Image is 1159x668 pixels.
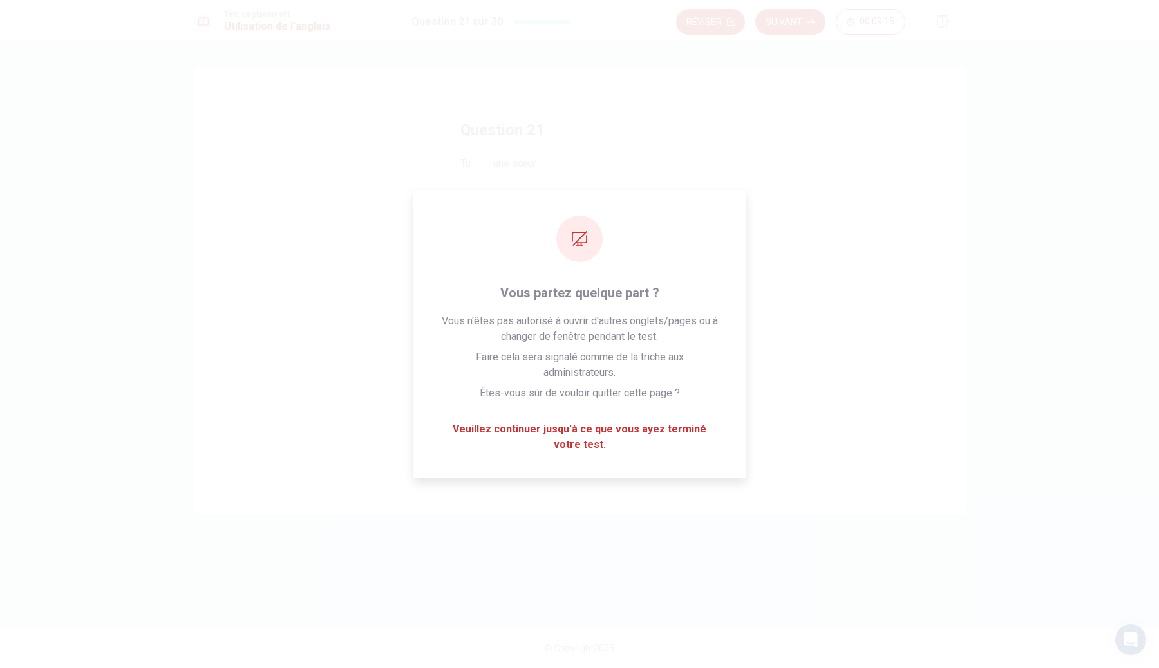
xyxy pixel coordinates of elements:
[492,328,516,343] span: avais
[411,14,503,30] h1: Question 21 sur 30
[545,643,614,653] span: © Copyright 2025
[860,17,894,27] span: 00:09:15
[836,9,905,35] button: 00:09:15
[460,156,699,171] span: Tu ___ une sœur.
[492,243,519,258] span: aurais
[492,200,503,216] span: as
[460,234,699,266] button: Baurais
[460,120,699,140] h4: Question 21
[224,10,330,19] span: Test de placement
[460,192,699,224] button: Aas
[466,283,487,303] div: C
[460,277,699,309] button: Cauras
[492,285,516,301] span: auras
[466,240,487,261] div: B
[466,198,487,218] div: A
[224,19,330,34] h1: Utilisation de l'anglais
[460,319,699,351] button: Davais
[1115,624,1146,655] div: Open Intercom Messenger
[755,9,825,35] button: Suivant
[676,9,745,35] button: Réviser
[466,325,487,346] div: D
